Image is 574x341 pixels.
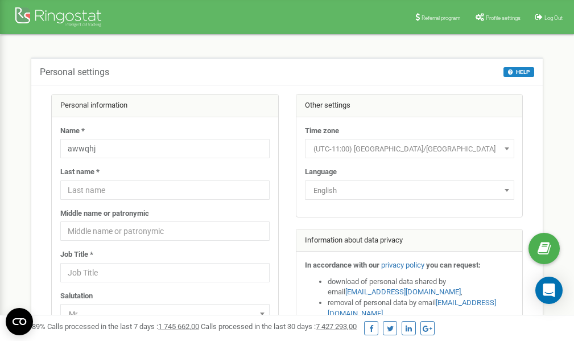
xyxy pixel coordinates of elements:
[52,95,278,117] div: Personal information
[422,15,461,21] span: Referral program
[158,322,199,331] u: 1 745 662,00
[60,139,270,158] input: Name
[316,322,357,331] u: 7 427 293,00
[40,67,109,77] h5: Personal settings
[296,95,523,117] div: Other settings
[426,261,481,269] strong: you can request:
[305,167,337,178] label: Language
[60,249,93,260] label: Job Title *
[60,304,270,323] span: Mr.
[305,126,339,137] label: Time zone
[309,183,510,199] span: English
[60,180,270,200] input: Last name
[201,322,357,331] span: Calls processed in the last 30 days :
[486,15,521,21] span: Profile settings
[47,322,199,331] span: Calls processed in the last 7 days :
[60,208,149,219] label: Middle name or patronymic
[503,67,534,77] button: HELP
[305,261,379,269] strong: In accordance with our
[345,287,461,296] a: [EMAIL_ADDRESS][DOMAIN_NAME]
[296,229,523,252] div: Information about data privacy
[305,180,514,200] span: English
[60,126,85,137] label: Name *
[6,308,33,335] button: Open CMP widget
[305,139,514,158] span: (UTC-11:00) Pacific/Midway
[381,261,424,269] a: privacy policy
[535,277,563,304] div: Open Intercom Messenger
[309,141,510,157] span: (UTC-11:00) Pacific/Midway
[60,221,270,241] input: Middle name or patronymic
[328,277,514,298] li: download of personal data shared by email ,
[544,15,563,21] span: Log Out
[328,298,514,319] li: removal of personal data by email ,
[60,167,100,178] label: Last name *
[60,263,270,282] input: Job Title
[64,306,266,322] span: Mr.
[60,291,93,302] label: Salutation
